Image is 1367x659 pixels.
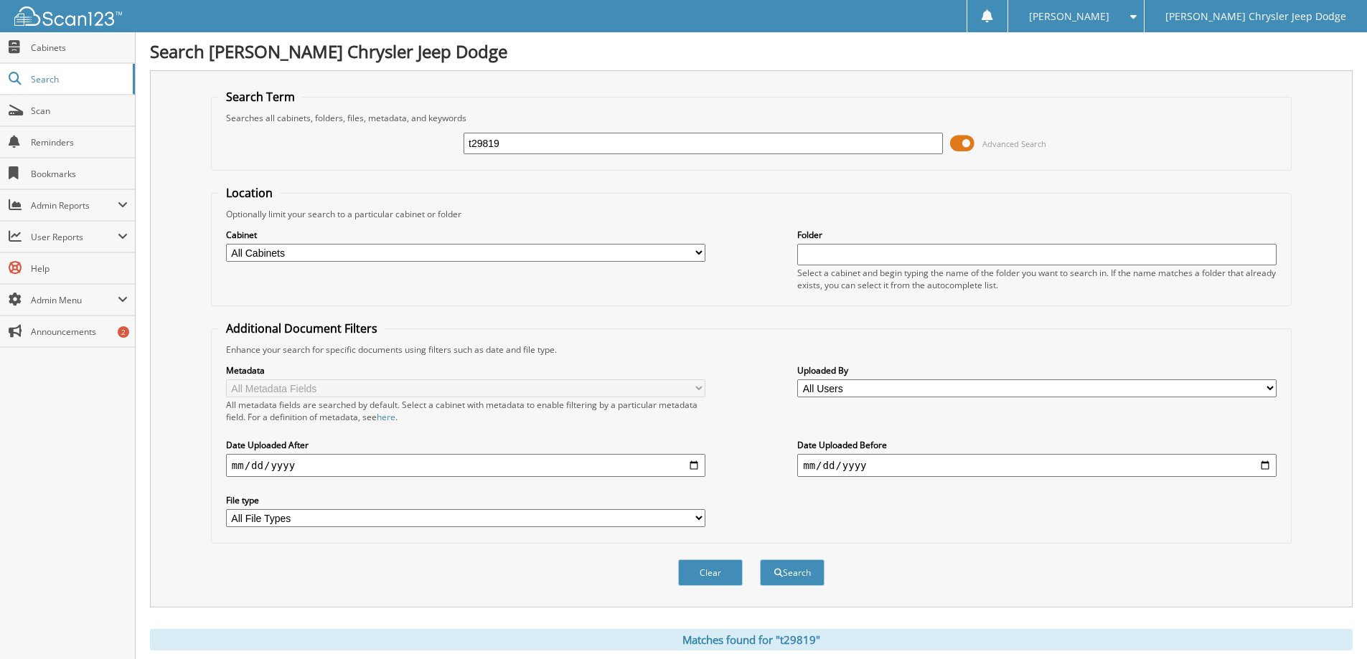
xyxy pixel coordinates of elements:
label: Cabinet [226,229,705,241]
h1: Search [PERSON_NAME] Chrysler Jeep Dodge [150,39,1353,63]
div: Matches found for "t29819" [150,629,1353,650]
legend: Search Term [219,89,302,105]
span: Announcements [31,326,128,338]
span: Reminders [31,136,128,148]
img: scan123-logo-white.svg [14,6,122,26]
span: Admin Reports [31,199,118,212]
input: end [797,454,1277,477]
legend: Additional Document Filters [219,321,385,336]
span: User Reports [31,231,118,243]
span: Search [31,73,126,85]
div: 2 [118,326,129,338]
label: Date Uploaded Before [797,439,1277,451]
input: start [226,454,705,477]
span: Scan [31,105,128,117]
div: Searches all cabinets, folders, files, metadata, and keywords [219,112,1284,124]
span: [PERSON_NAME] [1029,12,1109,21]
span: Cabinets [31,42,128,54]
div: Optionally limit your search to a particular cabinet or folder [219,208,1284,220]
a: here [377,411,395,423]
label: Uploaded By [797,364,1277,376]
label: Metadata [226,364,705,376]
span: Bookmarks [31,168,128,180]
span: Admin Menu [31,294,118,306]
span: Advanced Search [982,138,1046,149]
div: All metadata fields are searched by default. Select a cabinet with metadata to enable filtering b... [226,399,705,423]
div: Enhance your search for specific documents using filters such as date and file type. [219,343,1284,356]
button: Clear [678,559,743,586]
button: Search [760,559,825,586]
label: Date Uploaded After [226,439,705,451]
label: Folder [797,229,1277,241]
span: [PERSON_NAME] Chrysler Jeep Dodge [1165,12,1346,21]
label: File type [226,494,705,506]
div: Select a cabinet and begin typing the name of the folder you want to search in. If the name match... [797,267,1277,291]
span: Help [31,262,128,275]
legend: Location [219,185,280,201]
